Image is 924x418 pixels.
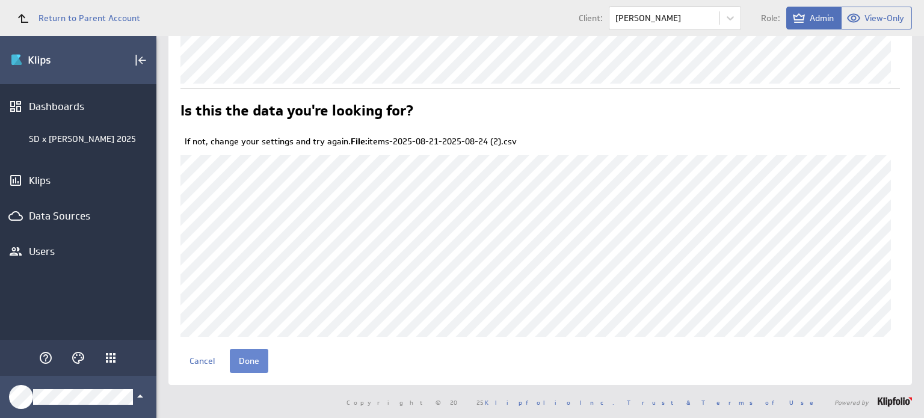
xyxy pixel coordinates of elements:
a: Klipfolio Inc. [485,398,614,407]
p: If not, change your settings and try again. items-2025-08-21-2025-08-24 (2).csv [185,136,900,148]
input: Done [230,349,268,373]
div: Dashboards [29,100,128,113]
span: Powered by [834,399,869,405]
div: Data Sources [29,209,128,223]
a: Return to Parent Account [10,5,140,31]
div: Help [35,348,56,368]
img: Klipfolio klips logo [10,51,94,70]
span: Client: [579,14,603,22]
span: File: [351,136,368,147]
div: Collapse [131,50,151,70]
span: Copyright © 2025 [346,399,614,405]
span: Role: [761,14,780,22]
div: Go to Dashboards [10,51,94,70]
div: SD x [PERSON_NAME] 2025 [29,134,150,144]
div: [PERSON_NAME] [615,14,681,22]
img: logo-footer.png [878,397,912,407]
button: View as View-Only [842,7,912,29]
div: Klipfolio Apps [100,348,121,368]
div: Klipfolio Apps [103,351,118,365]
span: View-Only [864,13,904,23]
span: Admin [810,13,834,23]
div: Users [29,245,128,258]
svg: Themes [71,351,85,365]
h2: Is this the data you're looking for? [180,103,413,123]
a: Cancel [180,349,224,373]
div: Themes [68,348,88,368]
span: Return to Parent Account [38,14,140,22]
a: Trust & Terms of Use [627,398,822,407]
div: Klips [29,174,128,187]
button: View as Admin [786,7,842,29]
